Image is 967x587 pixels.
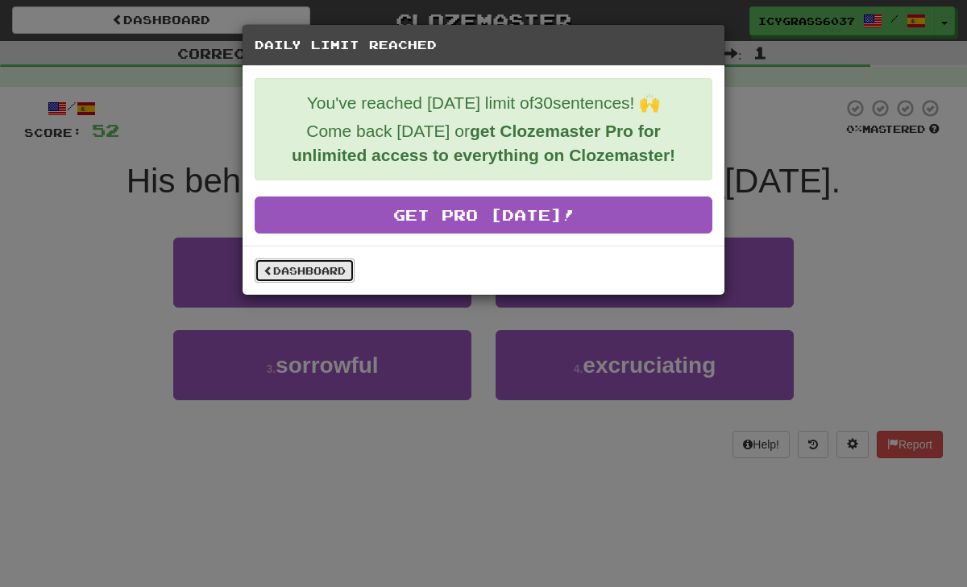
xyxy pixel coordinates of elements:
[255,196,712,234] a: Get Pro [DATE]!
[268,91,699,115] p: You've reached [DATE] limit of 30 sentences! 🙌
[268,119,699,167] p: Come back [DATE] or
[292,122,675,164] strong: get Clozemaster Pro for unlimited access to everything on Clozemaster!
[255,258,355,283] a: Dashboard
[255,37,712,53] h5: Daily Limit Reached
